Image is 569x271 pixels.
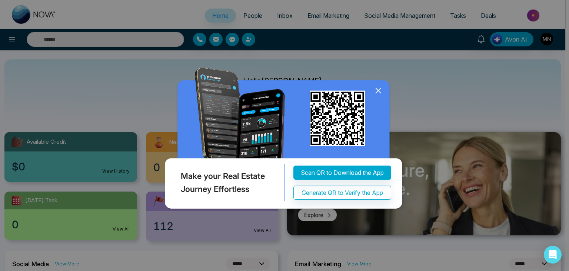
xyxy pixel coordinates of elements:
button: Scan QR to Download the App [293,166,391,180]
img: qr_for_download_app.png [310,91,365,146]
div: Make your Real Estate Journey Effortless [163,164,284,201]
img: QRModal [163,68,406,212]
button: Generate QR to Verify the App [293,186,391,200]
div: Open Intercom Messenger [544,246,562,264]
